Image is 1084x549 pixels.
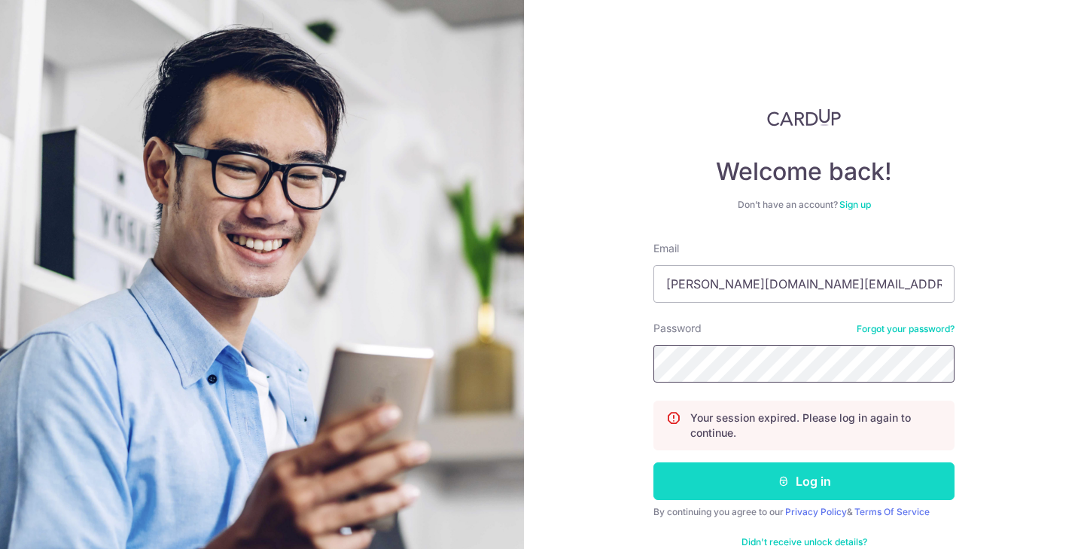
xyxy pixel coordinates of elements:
[653,241,679,256] label: Email
[854,506,930,517] a: Terms Of Service
[857,323,955,335] a: Forgot your password?
[653,506,955,518] div: By continuing you agree to our &
[653,265,955,303] input: Enter your Email
[653,462,955,500] button: Log in
[653,321,702,336] label: Password
[839,199,871,210] a: Sign up
[653,199,955,211] div: Don’t have an account?
[767,108,841,127] img: CardUp Logo
[653,157,955,187] h4: Welcome back!
[785,506,847,517] a: Privacy Policy
[690,410,942,441] p: Your session expired. Please log in again to continue.
[741,536,867,548] a: Didn't receive unlock details?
